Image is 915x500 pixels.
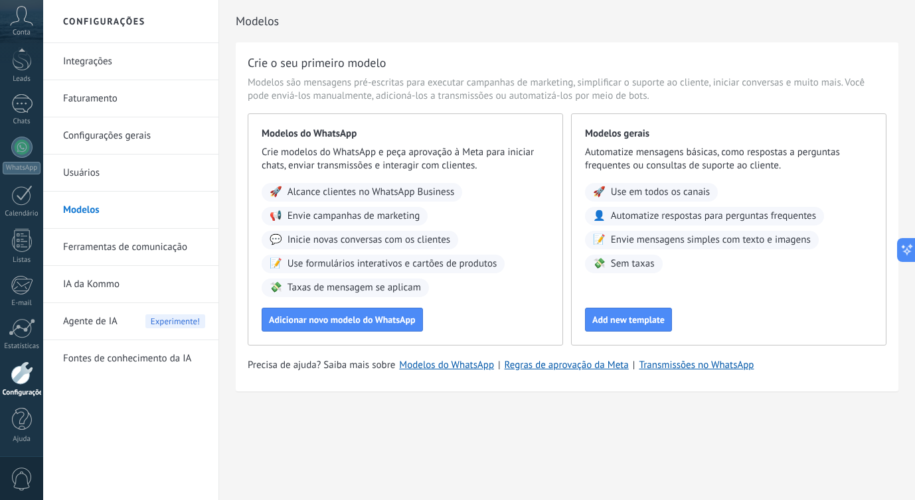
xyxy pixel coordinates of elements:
[593,186,606,199] span: 🚀
[270,186,282,199] span: 🚀
[585,127,873,141] span: Modelos gerais
[63,303,205,340] a: Agente de IAExperimente!
[63,43,205,80] a: Integrações
[611,186,710,199] span: Use em todos os canais
[43,117,218,155] li: Configurações gerais
[43,340,218,377] li: Fontes de conhecimento da IA
[288,233,450,247] span: Inicie novas conversas com os clientes
[505,359,629,371] a: Regras de aprovação da Meta
[13,29,31,37] span: Conta
[63,340,205,377] a: Fontes de conhecimento da IA
[43,303,218,340] li: Agente de IA
[248,76,886,103] span: Modelos são mensagens pré-escritas para executar campanhas de marketing, simplificar o suporte ao...
[399,359,494,371] a: Modelos do WhatsApp
[3,256,41,265] div: Listas
[639,359,754,371] a: Transmissões no WhatsApp
[3,435,41,444] div: Ajuda
[288,281,421,294] span: Taxas de mensagem se aplicam
[145,314,205,328] span: Experimente!
[262,127,549,141] span: Modelos do WhatsApp
[585,146,873,172] span: Automatize mensagens básicas, como respostas a perguntas frequentes ou consultas de suporte ao cl...
[288,257,497,271] span: Use formulários interativos e cartões de produtos
[611,233,811,247] span: Envie mensagens simples com texto e imagens
[269,315,416,324] span: Adicionar novo modelo do WhatsApp
[288,186,455,199] span: Alcance clientes no WhatsApp Business
[3,389,41,397] div: Configurações
[3,75,41,84] div: Leads
[593,233,606,247] span: 📝
[3,342,41,351] div: Estatísticas
[611,210,816,223] span: Automatize respostas para perguntas frequentes
[43,266,218,303] li: IA da Kommo
[262,146,549,172] span: Crie modelos do WhatsApp e peça aprovação à Meta para iniciar chats, enviar transmissões e intera...
[585,308,672,332] button: Add new template
[611,257,655,271] span: Sem taxas
[593,210,606,223] span: 👤
[43,192,218,229] li: Modelos
[270,210,282,223] span: 📢
[63,80,205,117] a: Faturamento
[262,308,423,332] button: Adicionar novo modelo do WhatsApp
[43,155,218,192] li: Usuários
[43,80,218,117] li: Faturamento
[43,43,218,80] li: Integrações
[63,303,118,340] span: Agente de IA
[3,210,41,218] div: Calendário
[236,8,898,34] h2: Modelos
[270,257,282,271] span: 📝
[63,155,205,192] a: Usuários
[270,281,282,294] span: 💸
[3,162,41,174] div: WhatsApp
[288,210,420,223] span: Envie campanhas de marketing
[43,229,218,266] li: Ferramentas de comunicação
[593,257,606,271] span: 💸
[3,299,41,308] div: E-mail
[63,266,205,303] a: IA da Kommo
[63,192,205,229] a: Modelos
[592,315,665,324] span: Add new template
[248,54,386,71] h3: Crie o seu primeiro modelo
[248,359,886,372] div: | |
[248,359,395,372] span: Precisa de ajuda? Saiba mais sobre
[3,117,41,126] div: Chats
[63,229,205,266] a: Ferramentas de comunicação
[63,117,205,155] a: Configurações gerais
[270,233,282,247] span: 💬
